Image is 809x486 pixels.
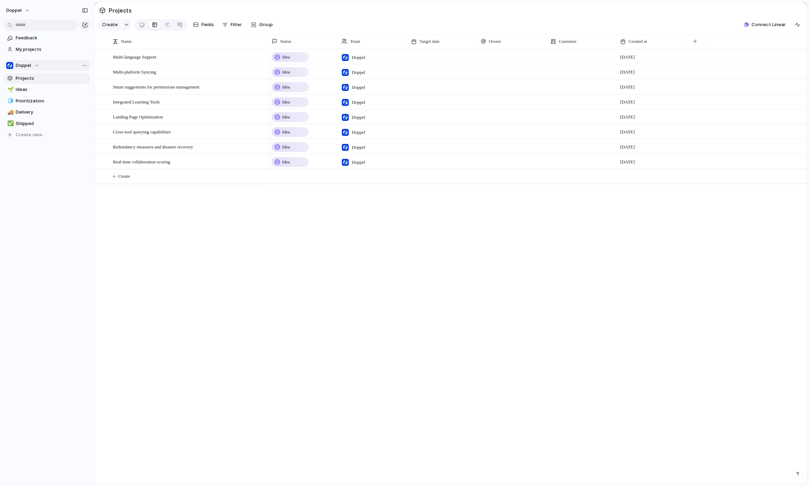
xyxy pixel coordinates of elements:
[7,108,12,116] div: 🚚
[282,144,290,151] span: Idea
[352,129,365,136] span: Doppel
[113,142,193,151] span: Redundancy measures and disaster recovery
[3,33,91,43] a: Feedback
[121,38,132,45] span: Name
[7,119,12,128] div: ✅
[118,173,130,180] span: Create
[3,107,91,117] a: 🚚Delivery
[16,109,88,116] span: Delivery
[282,69,290,76] span: Idea
[282,54,290,61] span: Idea
[620,54,635,61] span: [DATE]
[752,21,786,28] span: Connect Linear
[113,128,171,136] span: Cross-tool querying capabilities
[620,114,635,121] span: [DATE]
[16,34,88,41] span: Feedback
[620,144,635,151] span: [DATE]
[113,83,199,91] span: Smart suggestions for permissions management
[352,114,365,121] span: Doppel
[3,96,91,106] a: 🧊Prioritization
[350,38,360,45] span: Team
[352,69,365,76] span: Doppel
[620,99,635,106] span: [DATE]
[3,130,91,140] button: Create view
[3,44,91,55] a: My projects
[489,38,501,45] span: Owner
[282,129,290,136] span: Idea
[352,54,365,61] span: Doppel
[98,19,121,30] button: Create
[282,159,290,165] span: Idea
[282,114,290,121] span: Idea
[7,86,12,94] div: 🌱
[6,7,22,14] span: Doppel
[559,38,577,45] span: Customer
[282,84,290,91] span: Idea
[352,99,365,106] span: Doppel
[352,84,365,91] span: Doppel
[352,144,365,151] span: Doppel
[107,4,133,17] span: Projects
[113,157,170,165] span: Real-time collaboration scoring
[6,109,13,116] button: 🚚
[620,84,635,91] span: [DATE]
[6,120,13,127] button: ✅
[16,46,88,53] span: My projects
[16,86,88,93] span: Ideas
[419,38,440,45] span: Target date
[3,73,91,84] a: Projects
[231,21,242,28] span: Filter
[280,38,291,45] span: Status
[3,118,91,129] a: ✅Shipped
[113,113,163,121] span: Landing Page Optimization
[620,159,635,165] span: [DATE]
[16,131,43,138] span: Create view
[113,68,156,76] span: Multi-platform Syncing
[113,53,156,61] span: Multi-language Support
[113,98,160,106] span: Integrated Learning Tools
[259,21,273,28] span: Group
[16,75,88,82] span: Projects
[16,98,88,105] span: Prioritization
[219,19,245,30] button: Filter
[201,21,214,28] span: Fields
[102,21,118,28] span: Create
[741,20,788,30] button: Connect Linear
[6,98,13,105] button: 🧊
[3,60,91,71] button: Doppel
[247,19,276,30] button: Group
[620,69,635,76] span: [DATE]
[629,38,647,45] span: Created at
[16,120,88,127] span: Shipped
[3,5,34,16] button: Doppel
[190,19,217,30] button: Fields
[282,99,290,106] span: Idea
[352,159,365,166] span: Doppel
[620,129,635,136] span: [DATE]
[3,84,91,95] a: 🌱Ideas
[6,86,13,93] button: 🌱
[16,62,31,69] span: Doppel
[7,97,12,105] div: 🧊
